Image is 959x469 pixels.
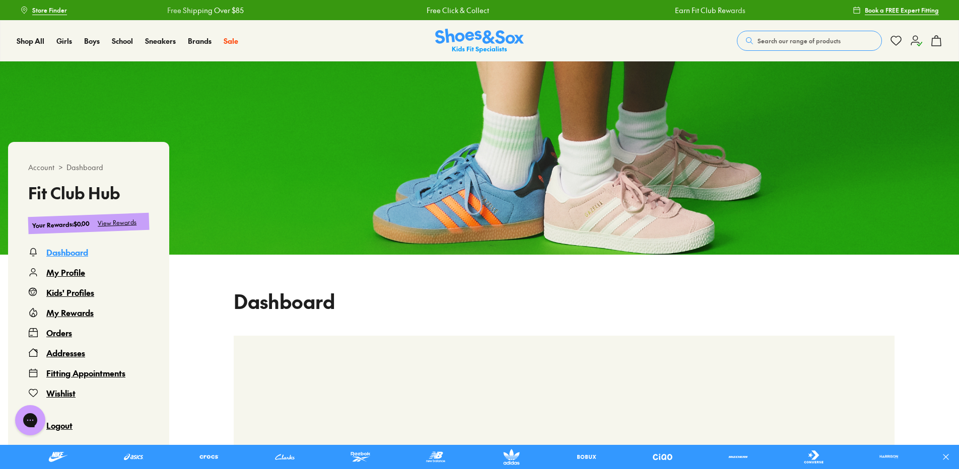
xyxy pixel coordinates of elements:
[853,1,939,19] a: Book a FREE Expert Fitting
[188,36,212,46] a: Brands
[58,162,62,173] span: >
[84,36,100,46] a: Boys
[28,387,149,399] a: Wishlist
[32,219,90,230] div: Your Rewards : $0.00
[10,402,50,439] iframe: Gorgias live chat messenger
[46,420,73,431] span: Logout
[46,347,85,359] div: Addresses
[158,5,235,16] a: Free Shipping Over $85
[666,5,737,16] a: Earn Fit Club Rewards
[28,185,149,201] h3: Fit Club Hub
[28,407,149,431] button: Logout
[46,306,94,319] div: My Rewards
[46,286,94,298] div: Kids' Profiles
[56,36,72,46] a: Girls
[435,29,524,53] img: SNS_Logo_Responsive.svg
[234,287,335,316] h1: Dashboard
[46,266,85,278] div: My Profile
[224,36,238,46] a: Sale
[145,36,176,46] a: Sneakers
[46,246,88,258] div: Dashboard
[28,347,149,359] a: Addresses
[66,162,103,173] span: Dashboard
[28,266,149,278] a: My Profile
[28,286,149,298] a: Kids' Profiles
[46,367,125,379] div: Fitting Appointments
[28,162,54,173] span: Account
[20,1,67,19] a: Store Finder
[17,36,44,46] a: Shop All
[865,6,939,15] span: Book a FREE Expert Fitting
[28,327,149,339] a: Orders
[418,5,480,16] a: Free Click & Collect
[98,217,137,228] div: View Rewards
[46,387,76,399] div: Wishlist
[46,327,72,339] div: Orders
[758,36,841,45] span: Search our range of products
[28,246,149,258] a: Dashboard
[32,6,67,15] span: Store Finder
[28,306,149,319] a: My Rewards
[112,36,133,46] a: School
[435,29,524,53] a: Shoes & Sox
[28,367,149,379] a: Fitting Appointments
[737,31,882,51] button: Search our range of products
